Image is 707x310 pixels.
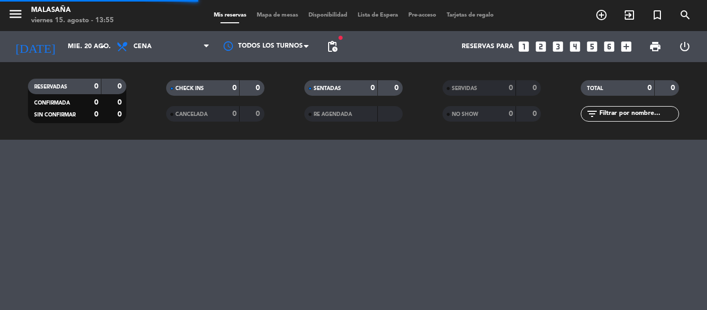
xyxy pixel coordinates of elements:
[337,35,344,41] span: fiber_manual_record
[595,9,608,21] i: add_circle_outline
[670,31,699,62] div: LOG OUT
[620,40,633,53] i: add_box
[352,12,403,18] span: Lista de Espera
[517,40,531,53] i: looks_one
[586,108,598,120] i: filter_list
[371,84,375,92] strong: 0
[94,111,98,118] strong: 0
[31,16,114,26] div: viernes 15. agosto - 13:55
[649,40,661,53] span: print
[509,110,513,117] strong: 0
[598,108,679,120] input: Filtrar por nombre...
[679,40,691,53] i: power_settings_new
[587,86,603,91] span: TOTAL
[568,40,582,53] i: looks_4
[8,6,23,22] i: menu
[8,6,23,25] button: menu
[602,40,616,53] i: looks_6
[209,12,252,18] span: Mis reservas
[623,9,636,21] i: exit_to_app
[533,84,539,92] strong: 0
[394,84,401,92] strong: 0
[533,110,539,117] strong: 0
[551,40,565,53] i: looks_3
[94,99,98,106] strong: 0
[314,86,341,91] span: SENTADAS
[256,110,262,117] strong: 0
[403,12,441,18] span: Pre-acceso
[31,5,114,16] div: Malasaña
[8,35,63,58] i: [DATE]
[34,112,76,117] span: SIN CONFIRMAR
[34,84,67,90] span: RESERVADAS
[175,112,208,117] span: CANCELADA
[256,84,262,92] strong: 0
[326,40,338,53] span: pending_actions
[452,86,477,91] span: SERVIDAS
[252,12,303,18] span: Mapa de mesas
[94,83,98,90] strong: 0
[134,43,152,50] span: Cena
[534,40,548,53] i: looks_two
[232,84,237,92] strong: 0
[679,9,691,21] i: search
[175,86,204,91] span: CHECK INS
[647,84,652,92] strong: 0
[117,83,124,90] strong: 0
[651,9,664,21] i: turned_in_not
[303,12,352,18] span: Disponibilidad
[585,40,599,53] i: looks_5
[117,99,124,106] strong: 0
[117,111,124,118] strong: 0
[96,40,109,53] i: arrow_drop_down
[34,100,70,106] span: CONFIRMADA
[671,84,677,92] strong: 0
[509,84,513,92] strong: 0
[232,110,237,117] strong: 0
[441,12,499,18] span: Tarjetas de regalo
[452,112,478,117] span: NO SHOW
[314,112,352,117] span: RE AGENDADA
[462,43,513,50] span: Reservas para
